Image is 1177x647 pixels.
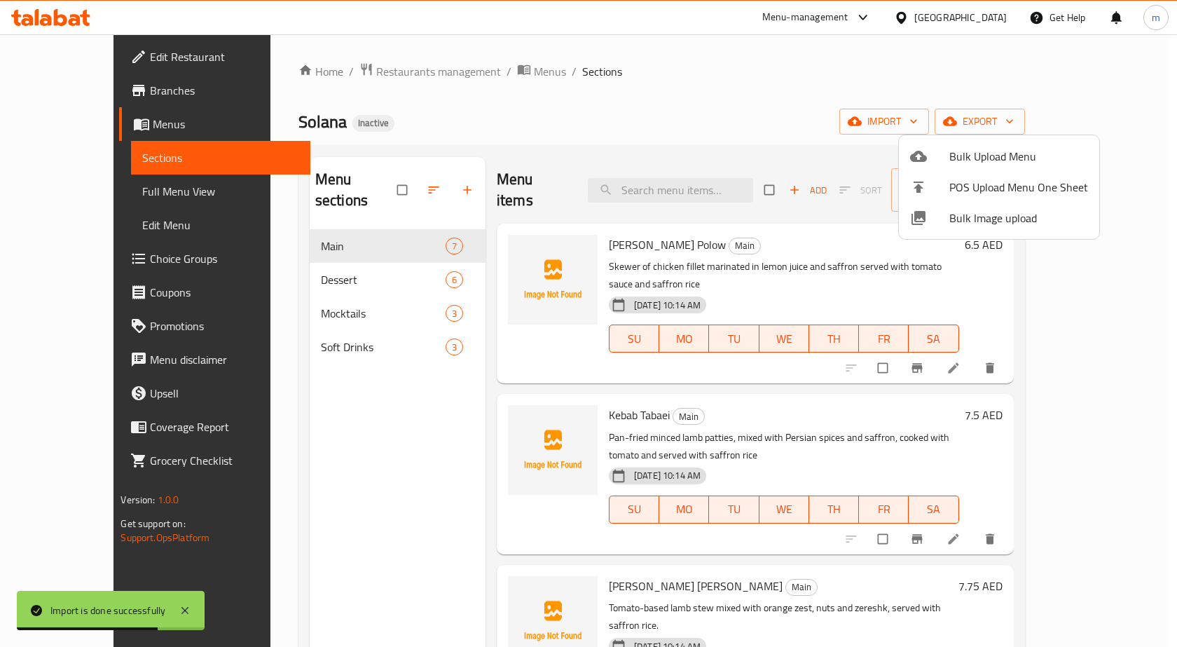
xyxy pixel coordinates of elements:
[899,172,1099,203] li: POS Upload Menu One Sheet
[949,179,1088,196] span: POS Upload Menu One Sheet
[50,603,165,618] div: Import is done successfully
[899,141,1099,172] li: Upload bulk menu
[949,148,1088,165] span: Bulk Upload Menu
[949,210,1088,226] span: Bulk Image upload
